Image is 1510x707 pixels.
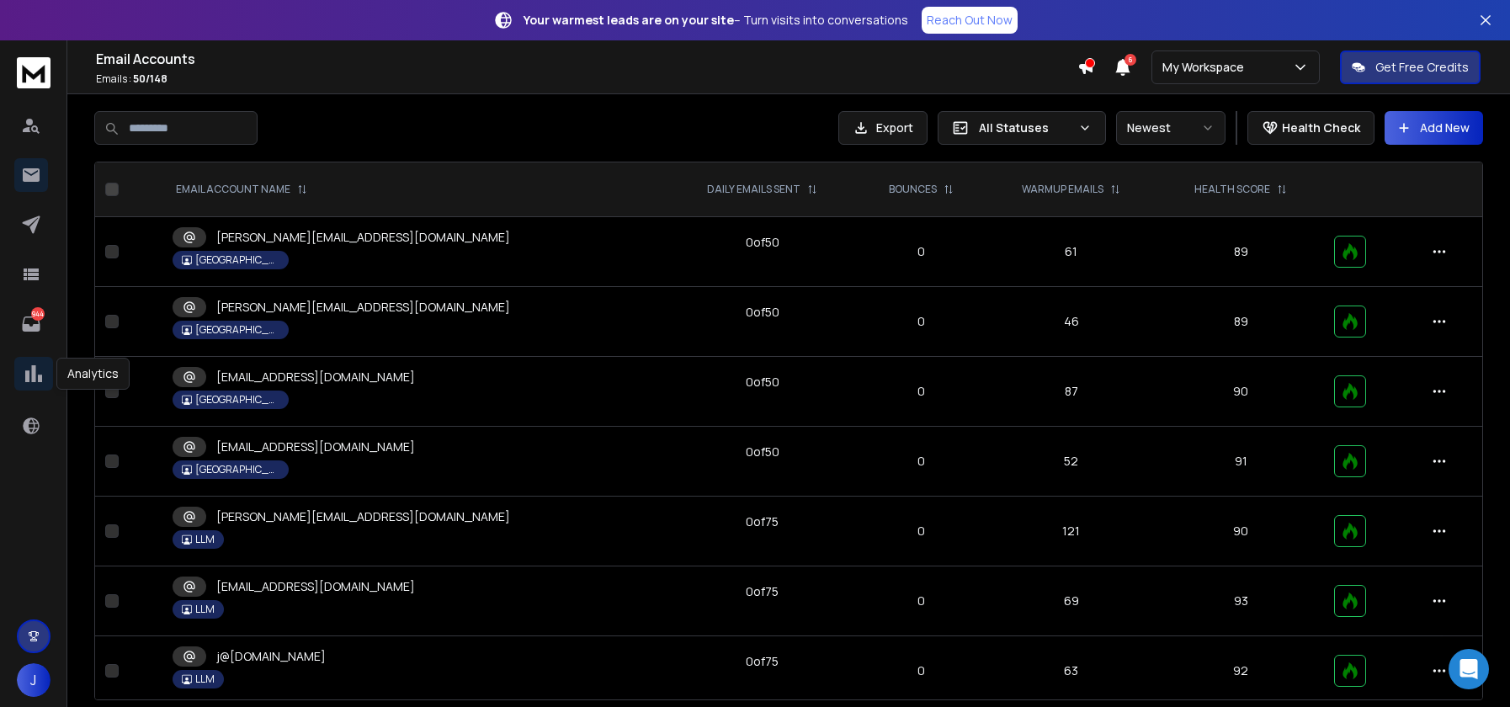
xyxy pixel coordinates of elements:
p: 0 [868,243,975,260]
p: My Workspace [1162,59,1251,76]
div: EMAIL ACCOUNT NAME [176,183,307,196]
td: 90 [1158,497,1324,566]
h1: Email Accounts [96,49,1077,69]
td: 61 [985,217,1158,287]
td: 91 [1158,427,1324,497]
div: Analytics [56,358,130,390]
p: BOUNCES [889,183,937,196]
p: [EMAIL_ADDRESS][DOMAIN_NAME] [216,439,415,455]
p: [PERSON_NAME][EMAIL_ADDRESS][DOMAIN_NAME] [216,508,510,525]
p: 0 [868,383,975,400]
td: 52 [985,427,1158,497]
div: 0 of 50 [746,234,779,251]
button: J [17,663,51,697]
p: j@[DOMAIN_NAME] [216,648,326,665]
p: LLM [195,672,215,686]
td: 63 [985,636,1158,706]
button: Get Free Credits [1340,50,1481,84]
p: 0 [868,523,975,540]
div: 0 of 50 [746,374,779,391]
p: – Turn visits into conversations [524,12,908,29]
p: LLM [195,533,215,546]
p: 0 [868,662,975,679]
p: Reach Out Now [927,12,1013,29]
td: 93 [1158,566,1324,636]
button: Health Check [1247,111,1374,145]
div: 0 of 75 [746,583,779,600]
p: [GEOGRAPHIC_DATA] [195,463,279,476]
div: Open Intercom Messenger [1449,649,1489,689]
div: 0 of 75 [746,513,779,530]
p: [EMAIL_ADDRESS][DOMAIN_NAME] [216,578,415,595]
p: [GEOGRAPHIC_DATA] [195,253,279,267]
td: 89 [1158,217,1324,287]
p: [GEOGRAPHIC_DATA] [195,393,279,407]
p: All Statuses [979,120,1071,136]
a: 944 [14,307,48,341]
td: 69 [985,566,1158,636]
p: Health Check [1282,120,1360,136]
p: [PERSON_NAME][EMAIL_ADDRESS][DOMAIN_NAME] [216,229,510,246]
p: 0 [868,313,975,330]
td: 87 [985,357,1158,427]
button: Newest [1116,111,1226,145]
p: Get Free Credits [1375,59,1469,76]
p: [PERSON_NAME][EMAIL_ADDRESS][DOMAIN_NAME] [216,299,510,316]
p: [GEOGRAPHIC_DATA] [195,323,279,337]
p: HEALTH SCORE [1194,183,1270,196]
td: 121 [985,497,1158,566]
p: 0 [868,593,975,609]
div: 0 of 50 [746,304,779,321]
button: Add New [1385,111,1483,145]
p: 0 [868,453,975,470]
td: 46 [985,287,1158,357]
div: 0 of 50 [746,444,779,460]
a: Reach Out Now [922,7,1018,34]
p: 944 [31,307,45,321]
button: Export [838,111,928,145]
span: 6 [1125,54,1136,66]
p: LLM [195,603,215,616]
td: 92 [1158,636,1324,706]
p: Emails : [96,72,1077,86]
span: 50 / 148 [133,72,167,86]
p: [EMAIL_ADDRESS][DOMAIN_NAME] [216,369,415,385]
img: logo [17,57,51,88]
div: 0 of 75 [746,653,779,670]
td: 90 [1158,357,1324,427]
p: DAILY EMAILS SENT [707,183,800,196]
td: 89 [1158,287,1324,357]
p: WARMUP EMAILS [1022,183,1103,196]
strong: Your warmest leads are on your site [524,12,734,28]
